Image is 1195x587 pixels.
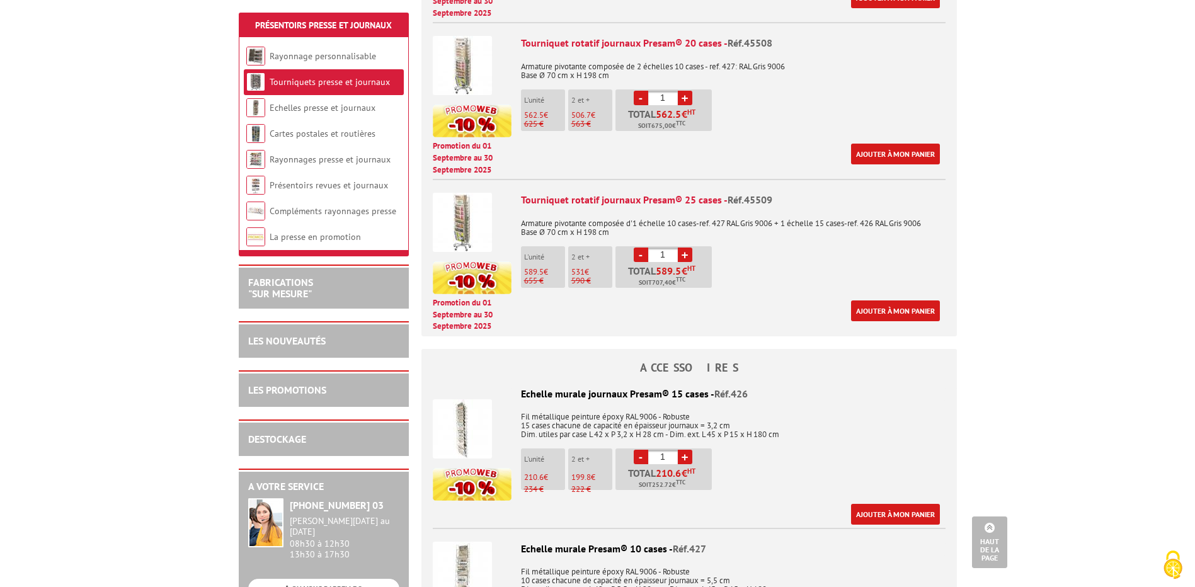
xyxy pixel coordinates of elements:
[246,227,265,246] img: La presse en promotion
[851,300,940,321] a: Ajouter à mon panier
[634,248,648,262] a: -
[524,276,565,285] p: 655 €
[651,121,672,131] span: 675,00
[270,128,375,139] a: Cartes postales et routières
[851,144,940,164] a: Ajouter à mon panier
[248,276,313,300] a: FABRICATIONS"Sur Mesure"
[656,266,682,276] span: 589.5
[676,276,685,283] sup: TTC
[246,124,265,143] img: Cartes postales et routières
[638,121,685,131] span: Soit €
[571,253,612,261] p: 2 et +
[290,516,399,559] div: 08h30 à 12h30 13h30 à 17h30
[676,479,685,486] sup: TTC
[1157,549,1189,581] img: Cookies (fenêtre modale)
[524,111,565,120] p: €
[270,205,396,217] a: Compléments rayonnages presse
[678,91,692,105] a: +
[634,91,648,105] a: -
[248,433,306,445] a: DESTOCKAGE
[571,485,612,494] p: 222 €
[246,98,265,117] img: Echelles presse et journaux
[619,266,712,288] p: Total
[433,140,512,176] p: Promotion du 01 Septembre au 30 Septembre 2025
[246,72,265,91] img: Tourniquets presse et journaux
[521,36,946,50] div: Tourniquet rotatif journaux Presam® 20 cases -
[571,111,612,120] p: €
[678,248,692,262] a: +
[433,36,492,95] img: Tourniquet rotatif journaux Presam® 20 cases
[571,268,612,276] p: €
[421,362,957,374] h4: ACCESSOIRES
[270,231,361,242] a: La presse en promotion
[656,109,682,119] span: 562.5
[652,278,672,288] span: 707,40
[728,193,772,206] span: Réf.45509
[678,450,692,464] a: +
[851,504,940,525] a: Ajouter à mon panier
[290,516,399,537] div: [PERSON_NAME][DATE] au [DATE]
[571,276,612,285] p: 590 €
[270,76,390,88] a: Tourniquets presse et journaux
[248,498,283,547] img: widget-service.jpg
[433,261,512,294] img: promotion
[524,266,544,277] span: 589.5
[248,384,326,396] a: LES PROMOTIONS
[524,455,565,464] p: L'unité
[433,105,512,137] img: promotion
[524,473,565,482] p: €
[524,110,544,120] span: 562.5
[1151,544,1195,587] button: Cookies (fenêtre modale)
[255,20,392,31] a: Présentoirs Presse et Journaux
[639,278,685,288] span: Soit €
[521,54,946,80] p: Armature pivotante composée de 2 échelles 10 cases - ref. 427: RAL Gris 9006 Base Ø 70 cm x H 198 cm
[571,472,591,482] span: 199.8
[521,210,946,237] p: Armature pivotante composée d'1 échelle 10 cases-ref. 427 RAL Gris 9006 + 1 échelle 15 cases-ref....
[571,120,612,128] p: 563 €
[687,467,695,476] sup: HT
[634,450,648,464] a: -
[246,202,265,220] img: Compléments rayonnages presse
[682,109,687,119] span: €
[524,253,565,261] p: L'unité
[571,110,591,120] span: 506.7
[571,473,612,482] p: €
[433,297,512,333] p: Promotion du 01 Septembre au 30 Septembre 2025
[524,268,565,276] p: €
[676,120,685,127] sup: TTC
[524,96,565,105] p: L'unité
[433,404,946,439] p: Fil métallique peinture époxy RAL 9006 - Robuste 15 cases chacune de capacité en épaisseur journa...
[270,102,375,113] a: Echelles presse et journaux
[246,47,265,66] img: Rayonnage personnalisable
[687,264,695,273] sup: HT
[652,480,672,490] span: 252.72
[972,516,1007,568] a: Haut de la page
[270,50,376,62] a: Rayonnage personnalisable
[524,120,565,128] p: 625 €
[524,472,544,482] span: 210.6
[433,399,492,459] img: Echelle murale journaux Presam® 15 cases
[290,499,384,511] strong: [PHONE_NUMBER] 03
[687,108,695,117] sup: HT
[728,37,772,49] span: Réf.45508
[246,176,265,195] img: Présentoirs revues et journaux
[433,542,946,556] div: Echelle murale Presam® 10 cases -
[656,468,695,478] span: €
[270,154,391,165] a: Rayonnages presse et journaux
[270,180,388,191] a: Présentoirs revues et journaux
[571,96,612,105] p: 2 et +
[619,468,712,490] p: Total
[433,193,492,252] img: Tourniquet rotatif journaux Presam® 25 cases
[714,387,748,400] span: Réf.426
[433,387,946,401] div: Echelle murale journaux Presam® 15 cases -
[433,468,512,501] img: promotion
[248,481,399,493] h2: A votre service
[673,542,706,555] span: Réf.427
[639,480,685,490] span: Soit €
[524,485,565,494] p: 234 €
[248,334,326,347] a: LES NOUVEAUTÉS
[246,150,265,169] img: Rayonnages presse et journaux
[682,266,687,276] span: €
[571,455,612,464] p: 2 et +
[521,193,946,207] div: Tourniquet rotatif journaux Presam® 25 cases -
